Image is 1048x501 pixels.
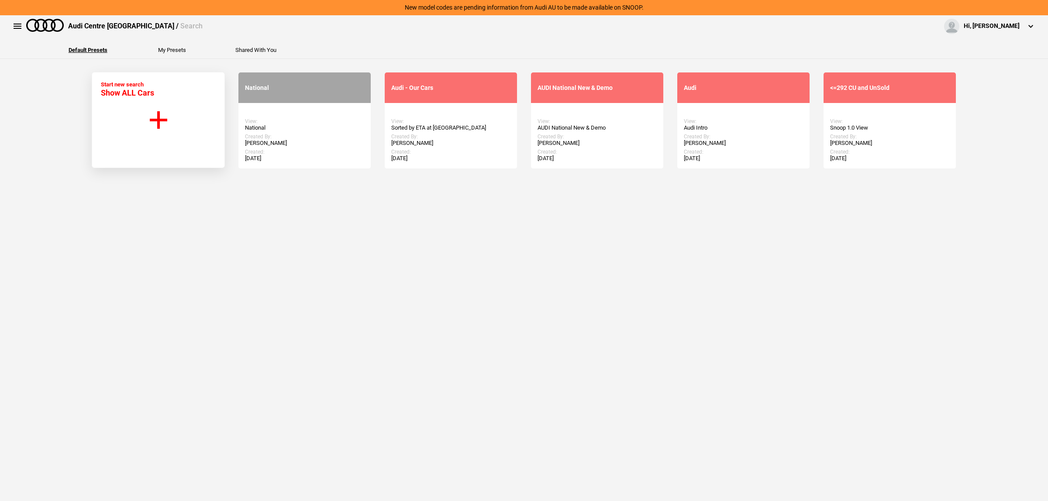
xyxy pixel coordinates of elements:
[684,149,803,155] div: Created:
[245,124,364,131] div: National
[538,140,657,147] div: [PERSON_NAME]
[101,81,154,97] div: Start new search
[964,22,1020,31] div: Hi, [PERSON_NAME]
[830,118,949,124] div: View:
[830,140,949,147] div: [PERSON_NAME]
[245,140,364,147] div: [PERSON_NAME]
[684,155,803,162] div: [DATE]
[538,84,657,92] div: AUDI National New & Demo
[245,118,364,124] div: View:
[391,149,510,155] div: Created:
[538,118,657,124] div: View:
[245,149,364,155] div: Created:
[684,118,803,124] div: View:
[391,118,510,124] div: View:
[92,72,225,168] button: Start new search Show ALL Cars
[68,21,203,31] div: Audi Centre [GEOGRAPHIC_DATA] /
[180,22,203,30] span: Search
[684,124,803,131] div: Audi Intro
[235,47,276,53] button: Shared With You
[101,88,154,97] span: Show ALL Cars
[830,149,949,155] div: Created:
[391,155,510,162] div: [DATE]
[684,84,803,92] div: Audi
[538,124,657,131] div: AUDI National New & Demo
[245,84,364,92] div: National
[391,134,510,140] div: Created By:
[391,140,510,147] div: [PERSON_NAME]
[538,134,657,140] div: Created By:
[69,47,107,53] button: Default Presets
[830,84,949,92] div: <=292 CU and UnSold
[245,134,364,140] div: Created By:
[684,140,803,147] div: [PERSON_NAME]
[684,134,803,140] div: Created By:
[538,149,657,155] div: Created:
[158,47,186,53] button: My Presets
[538,155,657,162] div: [DATE]
[391,124,510,131] div: Sorted by ETA at [GEOGRAPHIC_DATA]
[391,84,510,92] div: Audi - Our Cars
[830,124,949,131] div: Snoop 1.0 View
[830,134,949,140] div: Created By:
[245,155,364,162] div: [DATE]
[26,19,64,32] img: audi.png
[830,155,949,162] div: [DATE]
